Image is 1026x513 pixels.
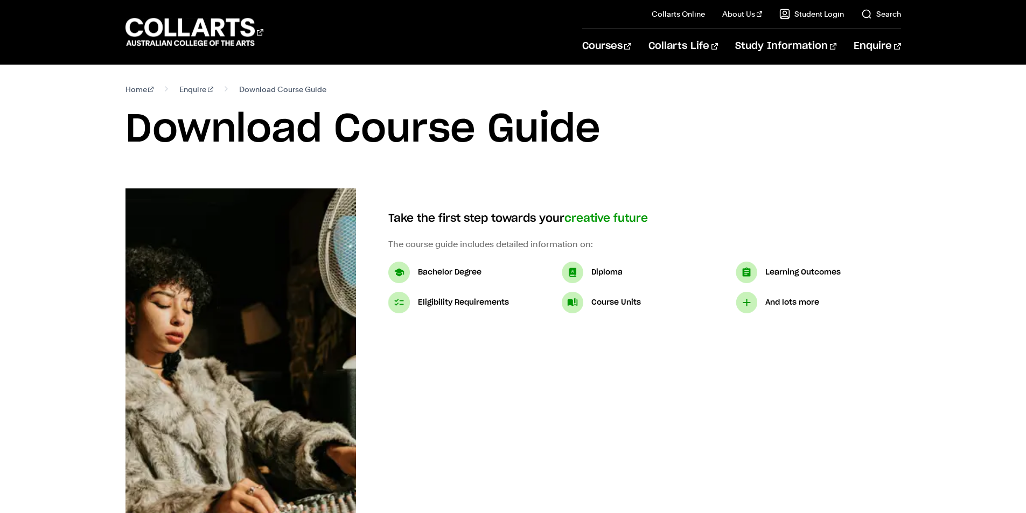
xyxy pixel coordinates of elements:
a: Search [861,9,901,19]
p: Course Units [591,296,641,309]
img: Bachelor Degree [388,262,410,283]
span: Download Course Guide [239,82,326,97]
img: Diploma [562,262,583,283]
a: Enquire [854,29,901,64]
a: Study Information [735,29,836,64]
a: Home [125,82,154,97]
h1: Download Course Guide [125,106,901,154]
p: And lots more [765,296,819,309]
a: Collarts Life [648,29,718,64]
a: About Us [722,9,762,19]
p: Diploma [591,266,623,279]
p: The course guide includes detailed information on: [388,238,901,251]
h4: Take the first step towards your [388,210,901,227]
img: Course Units [562,292,583,313]
a: Courses [582,29,631,64]
a: Enquire [179,82,213,97]
img: Learning Outcomes [736,262,757,283]
img: Eligibility Requirements [388,292,410,313]
p: Eligibility Requirements [418,296,509,309]
img: And lots more [736,292,757,313]
p: Bachelor Degree [418,266,481,279]
a: Collarts Online [652,9,705,19]
span: creative future [564,213,648,224]
div: Go to homepage [125,17,263,47]
p: Learning Outcomes [765,266,841,279]
a: Student Login [779,9,844,19]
